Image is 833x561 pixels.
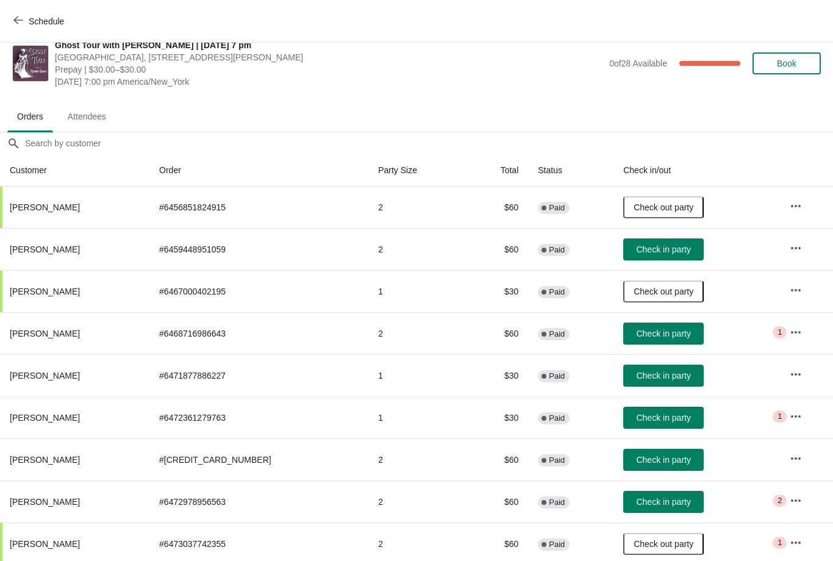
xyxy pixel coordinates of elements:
[368,270,466,312] td: 1
[778,538,782,548] span: 1
[55,63,603,76] span: Prepay | $30.00–$30.00
[549,413,565,423] span: Paid
[466,354,529,396] td: $30
[636,497,690,507] span: Check in party
[10,202,80,212] span: [PERSON_NAME]
[549,203,565,213] span: Paid
[623,407,704,429] button: Check in party
[10,287,80,296] span: [PERSON_NAME]
[149,270,368,312] td: # 6467000402195
[10,413,80,423] span: [PERSON_NAME]
[778,412,782,421] span: 1
[549,245,565,255] span: Paid
[636,329,690,338] span: Check in party
[55,76,603,88] span: [DATE] 7:00 pm America/New_York
[149,354,368,396] td: # 6471877886227
[368,354,466,396] td: 1
[549,287,565,297] span: Paid
[466,270,529,312] td: $30
[634,202,693,212] span: Check out party
[368,481,466,523] td: 2
[613,154,780,187] th: Check in/out
[466,187,529,228] td: $60
[149,187,368,228] td: # 6456851824915
[55,39,603,51] span: Ghost Tour with [PERSON_NAME] | [DATE] 7 pm
[549,371,565,381] span: Paid
[368,312,466,354] td: 2
[549,456,565,465] span: Paid
[549,329,565,339] span: Paid
[13,46,48,81] img: Ghost Tour with Robert Oakes | Saturday, August 30 at 7 pm
[466,438,529,481] td: $60
[634,287,693,296] span: Check out party
[623,280,704,302] button: Check out party
[623,323,704,345] button: Check in party
[528,154,613,187] th: Status
[636,413,690,423] span: Check in party
[634,539,693,549] span: Check out party
[10,455,80,465] span: [PERSON_NAME]
[623,491,704,513] button: Check in party
[549,540,565,549] span: Paid
[368,154,466,187] th: Party Size
[24,132,833,154] input: Search by customer
[777,59,796,68] span: Book
[368,396,466,438] td: 1
[623,449,704,471] button: Check in party
[466,228,529,270] td: $60
[149,228,368,270] td: # 6459448951059
[623,196,704,218] button: Check out party
[58,105,116,127] span: Attendees
[778,327,782,337] span: 1
[466,312,529,354] td: $60
[753,52,821,74] button: Book
[636,245,690,254] span: Check in party
[549,498,565,507] span: Paid
[7,105,53,127] span: Orders
[623,533,704,555] button: Check out party
[10,497,80,507] span: [PERSON_NAME]
[149,396,368,438] td: # 6472361279763
[636,455,690,465] span: Check in party
[368,187,466,228] td: 2
[149,481,368,523] td: # 6472978956563
[609,59,667,68] span: 0 of 28 Available
[623,238,704,260] button: Check in party
[778,496,782,506] span: 2
[466,396,529,438] td: $30
[10,539,80,549] span: [PERSON_NAME]
[466,481,529,523] td: $60
[149,312,368,354] td: # 6468716986643
[636,371,690,381] span: Check in party
[6,10,74,32] button: Schedule
[368,438,466,481] td: 2
[149,438,368,481] td: # [CREDIT_CARD_NUMBER]
[10,245,80,254] span: [PERSON_NAME]
[368,228,466,270] td: 2
[466,154,529,187] th: Total
[149,154,368,187] th: Order
[10,371,80,381] span: [PERSON_NAME]
[10,329,80,338] span: [PERSON_NAME]
[55,51,603,63] span: [GEOGRAPHIC_DATA], [STREET_ADDRESS][PERSON_NAME]
[29,16,64,26] span: Schedule
[623,365,704,387] button: Check in party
